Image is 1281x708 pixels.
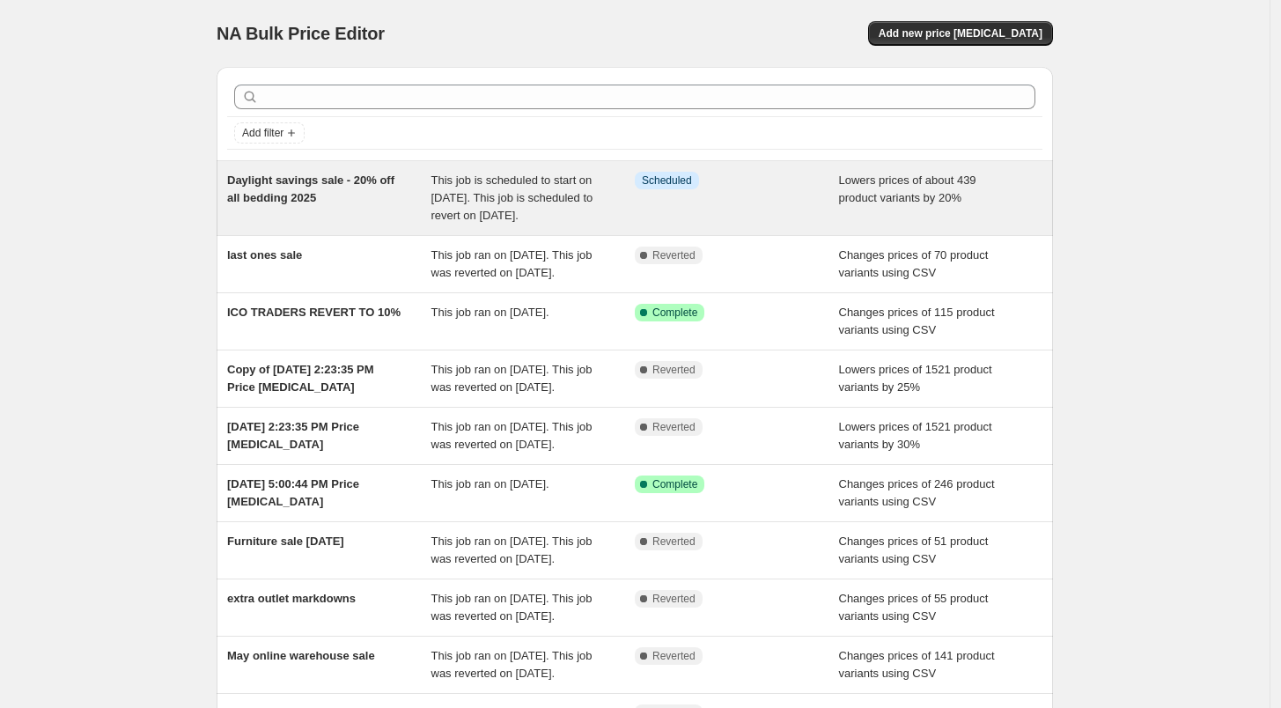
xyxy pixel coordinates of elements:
[431,173,593,222] span: This job is scheduled to start on [DATE]. This job is scheduled to revert on [DATE].
[431,592,593,623] span: This job ran on [DATE]. This job was reverted on [DATE].
[839,248,989,279] span: Changes prices of 70 product variants using CSV
[652,535,696,549] span: Reverted
[652,477,697,491] span: Complete
[227,649,375,662] span: May online warehouse sale
[839,363,992,394] span: Lowers prices of 1521 product variants by 25%
[652,592,696,606] span: Reverted
[227,248,302,262] span: last ones sale
[652,649,696,663] span: Reverted
[642,173,692,188] span: Scheduled
[879,26,1042,41] span: Add new price [MEDICAL_DATA]
[652,420,696,434] span: Reverted
[839,592,989,623] span: Changes prices of 55 product variants using CSV
[234,122,305,144] button: Add filter
[839,535,989,565] span: Changes prices of 51 product variants using CSV
[868,21,1053,46] button: Add new price [MEDICAL_DATA]
[227,420,359,451] span: [DATE] 2:23:35 PM Price [MEDICAL_DATA]
[839,306,995,336] span: Changes prices of 115 product variants using CSV
[431,477,549,490] span: This job ran on [DATE].
[227,363,374,394] span: Copy of [DATE] 2:23:35 PM Price [MEDICAL_DATA]
[431,649,593,680] span: This job ran on [DATE]. This job was reverted on [DATE].
[652,248,696,262] span: Reverted
[217,24,385,43] span: NA Bulk Price Editor
[227,592,356,605] span: extra outlet markdowns
[431,535,593,565] span: This job ran on [DATE]. This job was reverted on [DATE].
[652,363,696,377] span: Reverted
[652,306,697,320] span: Complete
[227,173,394,204] span: Daylight savings sale - 20% off all bedding 2025
[839,477,995,508] span: Changes prices of 246 product variants using CSV
[839,173,976,204] span: Lowers prices of about 439 product variants by 20%
[431,306,549,319] span: This job ran on [DATE].
[839,649,995,680] span: Changes prices of 141 product variants using CSV
[227,306,401,319] span: ICO TRADERS REVERT TO 10%
[431,420,593,451] span: This job ran on [DATE]. This job was reverted on [DATE].
[431,363,593,394] span: This job ran on [DATE]. This job was reverted on [DATE].
[227,535,344,548] span: Furniture sale [DATE]
[839,420,992,451] span: Lowers prices of 1521 product variants by 30%
[242,126,283,140] span: Add filter
[227,477,359,508] span: [DATE] 5:00:44 PM Price [MEDICAL_DATA]
[431,248,593,279] span: This job ran on [DATE]. This job was reverted on [DATE].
